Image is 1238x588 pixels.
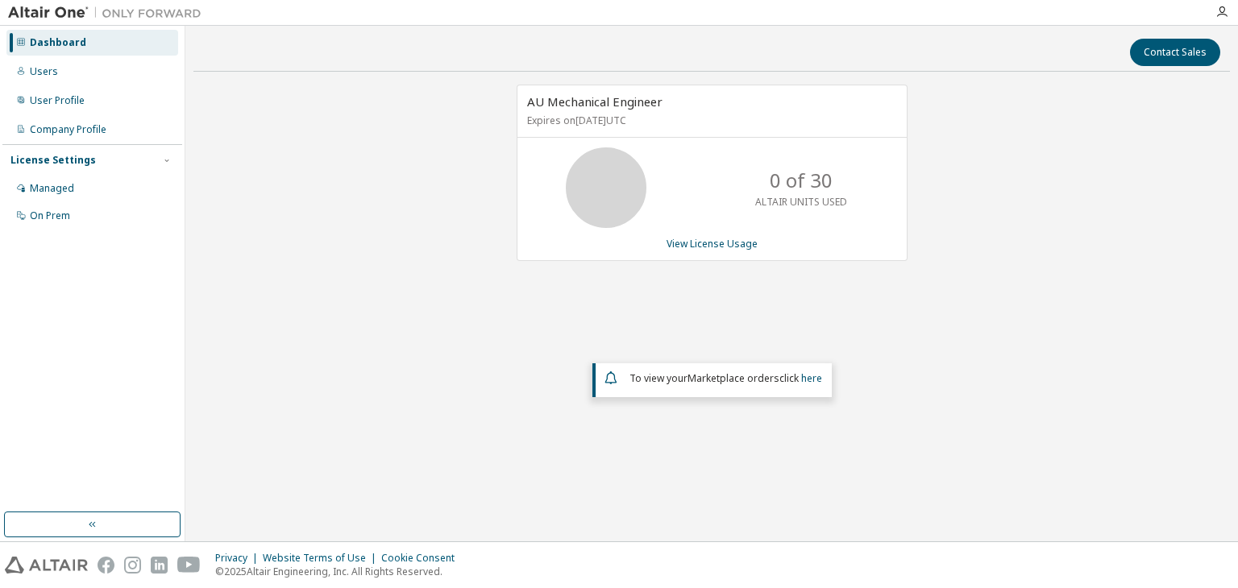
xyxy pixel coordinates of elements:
[629,371,822,385] span: To view your click
[215,565,464,578] p: © 2025 Altair Engineering, Inc. All Rights Reserved.
[215,552,263,565] div: Privacy
[527,93,663,110] span: AU Mechanical Engineer
[801,371,822,385] a: here
[10,154,96,167] div: License Settings
[177,557,201,574] img: youtube.svg
[688,371,779,385] em: Marketplace orders
[527,114,893,127] p: Expires on [DATE] UTC
[667,237,758,251] a: View License Usage
[263,552,381,565] div: Website Terms of Use
[124,557,141,574] img: instagram.svg
[30,36,86,49] div: Dashboard
[30,94,85,107] div: User Profile
[30,209,70,222] div: On Prem
[151,557,168,574] img: linkedin.svg
[30,123,106,136] div: Company Profile
[1130,39,1220,66] button: Contact Sales
[755,195,847,209] p: ALTAIR UNITS USED
[98,557,114,574] img: facebook.svg
[381,552,464,565] div: Cookie Consent
[30,65,58,78] div: Users
[5,557,88,574] img: altair_logo.svg
[770,167,833,194] p: 0 of 30
[30,182,74,195] div: Managed
[8,5,210,21] img: Altair One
